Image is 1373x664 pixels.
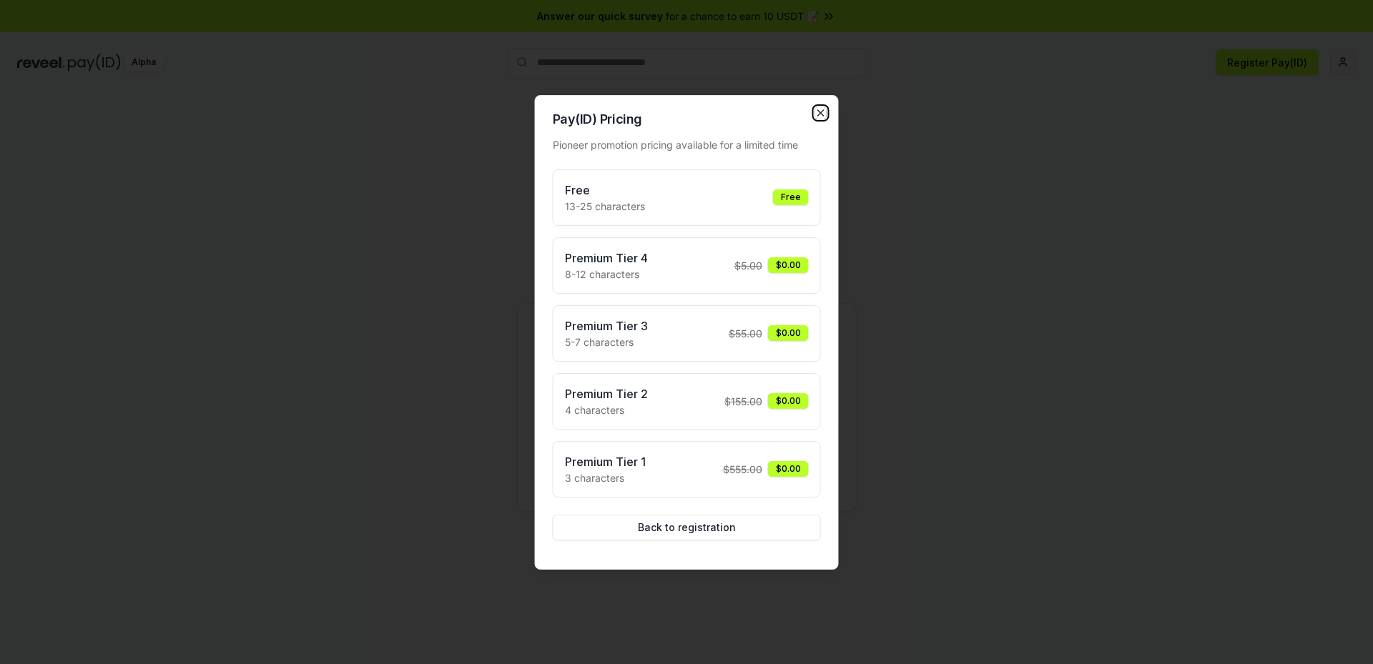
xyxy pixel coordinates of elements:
[565,453,646,470] h3: Premium Tier 1
[565,402,648,417] p: 4 characters
[768,257,809,273] div: $0.00
[565,199,645,214] p: 13-25 characters
[773,189,809,205] div: Free
[734,258,762,273] span: $ 5.00
[565,385,648,402] h3: Premium Tier 2
[565,335,648,350] p: 5-7 characters
[723,462,762,477] span: $ 555.00
[768,325,809,341] div: $0.00
[553,137,821,152] div: Pioneer promotion pricing available for a limited time
[565,182,645,199] h3: Free
[565,470,646,485] p: 3 characters
[724,394,762,409] span: $ 155.00
[565,267,648,282] p: 8-12 characters
[768,461,809,477] div: $0.00
[553,113,821,126] h2: Pay(ID) Pricing
[553,515,821,540] button: Back to registration
[565,249,648,267] h3: Premium Tier 4
[768,393,809,409] div: $0.00
[729,326,762,341] span: $ 55.00
[565,317,648,335] h3: Premium Tier 3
